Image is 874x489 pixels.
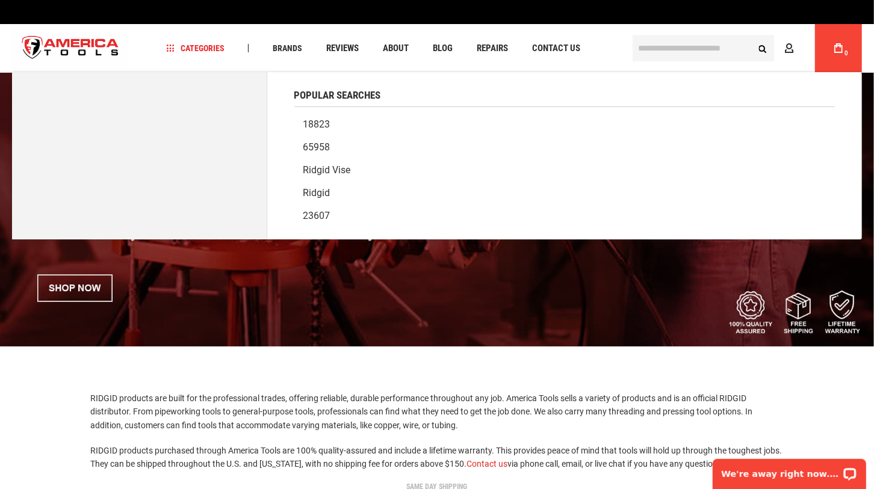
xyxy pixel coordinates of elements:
span: Repairs [477,44,508,53]
a: 18823 [294,113,835,136]
p: RIDGID products are built for the professional trades, offering reliable, durable performance thr... [90,392,784,432]
a: 0 [827,24,850,72]
a: Reviews [321,40,364,57]
a: Contact us [466,459,507,469]
iframe: LiveChat chat widget [705,451,874,489]
span: About [383,44,409,53]
a: Ridgid vise [294,159,835,182]
a: store logo [12,26,129,71]
span: Blog [433,44,453,53]
span: Reviews [326,44,359,53]
span: Brands [273,44,302,52]
span: 0 [845,50,848,57]
a: Repairs [471,40,513,57]
a: Ridgid [294,182,835,205]
a: 23607 [294,205,835,227]
p: RIDGID products purchased through America Tools are 100% quality-assured and include a lifetime w... [90,444,784,471]
span: Contact Us [532,44,580,53]
span: Categories [167,44,225,52]
a: About [377,40,414,57]
button: Search [751,37,774,60]
span: Popular Searches [294,90,381,100]
a: Contact Us [527,40,586,57]
a: 65958 [294,136,835,159]
a: Blog [427,40,458,57]
img: America Tools [12,26,129,71]
a: Brands [267,40,308,57]
a: Categories [161,40,230,57]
